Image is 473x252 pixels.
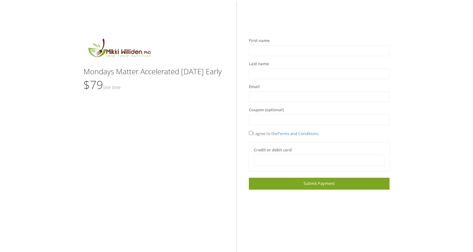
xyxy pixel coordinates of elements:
img: MikkiLogoMain.png [83,38,155,61]
label: Coupon (optional) [249,107,284,113]
label: Email [249,84,260,90]
label: Credit or debit card [254,147,292,153]
iframe: Secure card payment input frame [258,158,380,163]
h3: Mondays Matter Accelerated [DATE] Early [83,67,224,76]
label: First name [249,38,269,44]
label: Last name [249,61,269,67]
span: Submit Payment [304,181,335,186]
span: $79 [83,77,121,92]
a: Submit Payment [249,178,389,189]
small: One time [103,84,121,90]
a: Terms and Conditions [278,131,319,136]
span: I agree to the [249,131,319,136]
